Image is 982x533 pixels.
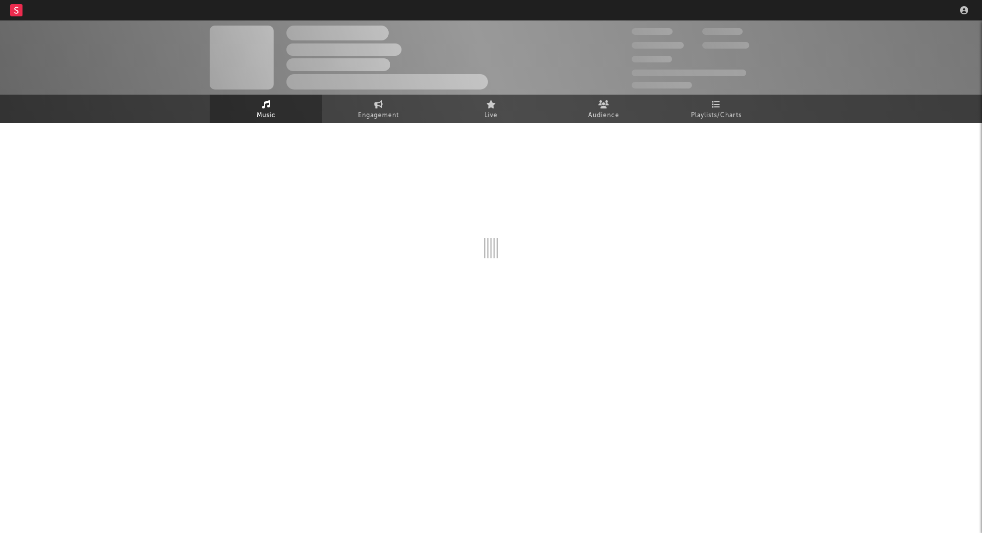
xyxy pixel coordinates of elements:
a: Audience [547,95,660,123]
span: Playlists/Charts [691,109,742,122]
a: Engagement [322,95,435,123]
span: Live [484,109,498,122]
span: Jump Score: 85.0 [632,82,692,88]
a: Live [435,95,547,123]
span: 100.000 [632,56,672,62]
span: 50.000.000 Monthly Listeners [632,70,746,76]
span: Audience [588,109,619,122]
a: Playlists/Charts [660,95,772,123]
span: 300.000 [632,28,673,35]
span: 100.000 [702,28,743,35]
span: 1.000.000 [702,42,749,49]
span: 50.000.000 [632,42,684,49]
span: Music [257,109,276,122]
span: Engagement [358,109,399,122]
a: Music [210,95,322,123]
